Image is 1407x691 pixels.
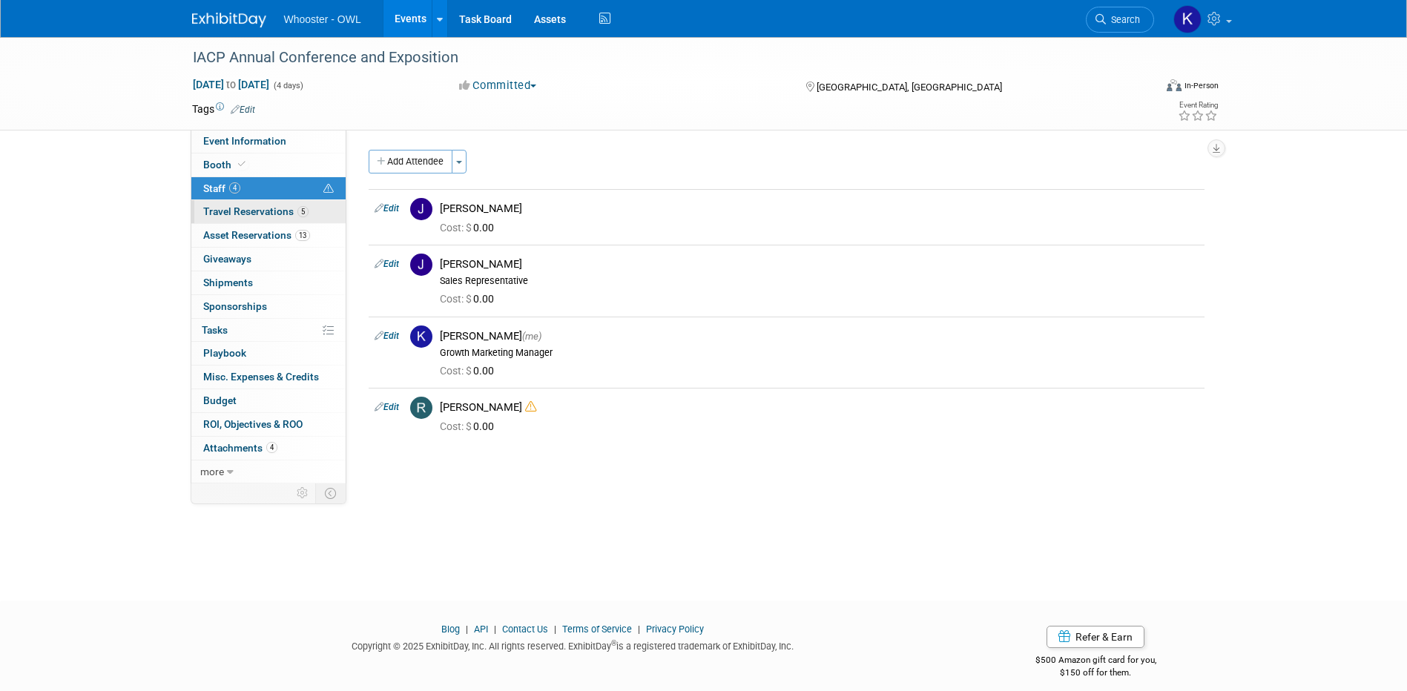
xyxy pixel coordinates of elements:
img: K.jpg [410,325,432,348]
div: Growth Marketing Manager [440,347,1199,359]
a: Attachments4 [191,437,346,460]
a: Booth [191,153,346,176]
span: Cost: $ [440,365,473,377]
a: Edit [375,259,399,269]
div: Sales Representative [440,275,1199,287]
span: 5 [297,206,309,217]
span: (4 days) [272,81,303,90]
span: Attachments [203,442,277,454]
img: J.jpg [410,254,432,276]
img: Format-Inperson.png [1167,79,1182,91]
div: $150 off for them. [976,667,1216,679]
td: Toggle Event Tabs [315,483,346,503]
span: Cost: $ [440,293,473,305]
a: more [191,460,346,483]
a: Edit [375,203,399,214]
span: Cost: $ [440,222,473,234]
a: Budget [191,389,346,412]
a: Travel Reservations5 [191,200,346,223]
span: Misc. Expenses & Credits [203,371,319,383]
div: Event Format [1067,77,1219,99]
i: Booth reservation complete [238,160,246,168]
a: Edit [231,105,255,115]
span: ROI, Objectives & ROO [203,418,303,430]
a: Blog [441,624,460,635]
img: J.jpg [410,198,432,220]
i: Double-book Warning! [525,401,536,412]
span: Potential Scheduling Conflict -- at least one attendee is tagged in another overlapping event. [323,182,334,196]
sup: ® [611,639,616,647]
span: (me) [522,331,541,342]
a: Playbook [191,342,346,365]
td: Tags [192,102,255,116]
img: R.jpg [410,397,432,419]
span: 0.00 [440,420,500,432]
span: Search [1106,14,1140,25]
span: Sponsorships [203,300,267,312]
div: Copyright © 2025 ExhibitDay, Inc. All rights reserved. ExhibitDay is a registered trademark of Ex... [192,636,955,653]
span: 4 [229,182,240,194]
button: Add Attendee [369,150,452,173]
span: 0.00 [440,293,500,305]
a: Terms of Service [562,624,632,635]
span: | [462,624,472,635]
span: Playbook [203,347,246,359]
a: Search [1086,7,1154,33]
span: Whooster - OWL [284,13,361,25]
a: Sponsorships [191,295,346,318]
button: Committed [454,78,542,93]
a: API [474,624,488,635]
div: In-Person [1184,80,1219,91]
span: | [550,624,560,635]
span: 13 [295,230,310,241]
span: Budget [203,394,237,406]
span: more [200,466,224,477]
span: Cost: $ [440,420,473,432]
span: Event Information [203,135,286,147]
div: IACP Annual Conference and Exposition [188,44,1132,71]
div: [PERSON_NAME] [440,202,1199,216]
span: 0.00 [440,222,500,234]
img: Kamila Castaneda [1173,5,1202,33]
a: Giveaways [191,248,346,271]
span: 4 [266,442,277,453]
span: [DATE] [DATE] [192,78,270,91]
a: Contact Us [502,624,548,635]
a: Staff4 [191,177,346,200]
span: Asset Reservations [203,229,310,241]
a: Asset Reservations13 [191,224,346,247]
span: | [634,624,644,635]
div: Event Rating [1178,102,1218,109]
a: ROI, Objectives & ROO [191,413,346,436]
div: [PERSON_NAME] [440,400,1199,414]
td: Personalize Event Tab Strip [290,483,316,503]
span: | [490,624,500,635]
a: Refer & Earn [1047,626,1144,648]
div: $500 Amazon gift card for you, [976,644,1216,678]
span: 0.00 [440,365,500,377]
div: [PERSON_NAME] [440,257,1199,271]
span: Booth [203,159,248,171]
div: [PERSON_NAME] [440,329,1199,343]
a: Shipments [191,271,346,294]
a: Misc. Expenses & Credits [191,366,346,389]
span: Shipments [203,277,253,288]
span: to [224,79,238,90]
span: Travel Reservations [203,205,309,217]
a: Edit [375,402,399,412]
a: Tasks [191,319,346,342]
a: Edit [375,331,399,341]
span: Giveaways [203,253,251,265]
span: Staff [203,182,240,194]
span: [GEOGRAPHIC_DATA], [GEOGRAPHIC_DATA] [817,82,1002,93]
a: Event Information [191,130,346,153]
span: Tasks [202,324,228,336]
img: ExhibitDay [192,13,266,27]
a: Privacy Policy [646,624,704,635]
